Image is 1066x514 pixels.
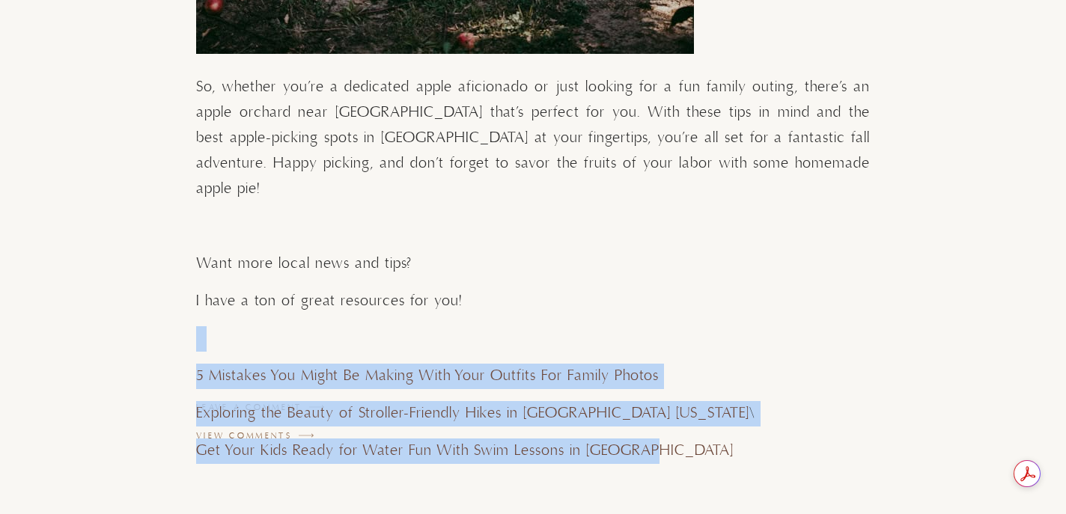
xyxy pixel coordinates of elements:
p: Want more local news and tips? [196,251,870,277]
a: 5 Mistakes You Might Be Making With Your Outfits For Family Photos [196,367,659,385]
p: \ [196,401,870,426]
p: So, whether you’re a dedicated apple aficionado or just looking for a fun family outing, there’s ... [196,75,870,202]
a: Get Your Kids Ready for Water Fun With Swim Lessons in [GEOGRAPHIC_DATA] [196,441,734,460]
p: I have a ton of great resources for you! [196,289,870,314]
a: Exploring the Beauty of Stroller-Friendly Hikes in [GEOGRAPHIC_DATA] [US_STATE] [196,404,749,423]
